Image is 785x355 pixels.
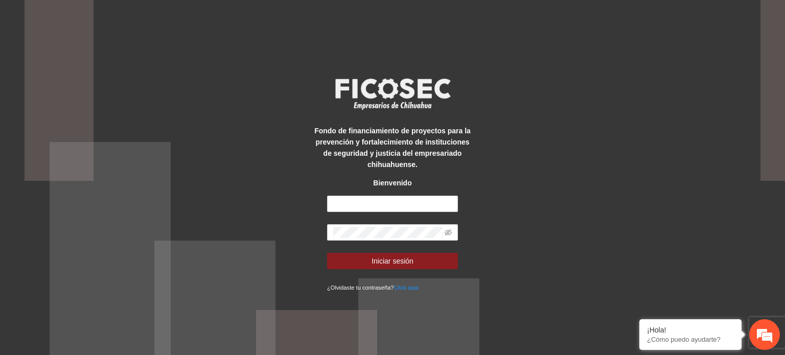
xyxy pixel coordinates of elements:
a: Click aqui [394,285,419,291]
strong: Fondo de financiamiento de proyectos para la prevención y fortalecimiento de instituciones de seg... [314,127,471,169]
img: logo [329,75,456,113]
span: eye-invisible [445,229,452,236]
span: Iniciar sesión [372,255,413,267]
small: ¿Olvidaste tu contraseña? [327,285,419,291]
button: Iniciar sesión [327,253,458,269]
p: ¿Cómo puedo ayudarte? [647,336,734,343]
div: ¡Hola! [647,326,734,334]
strong: Bienvenido [373,179,411,187]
